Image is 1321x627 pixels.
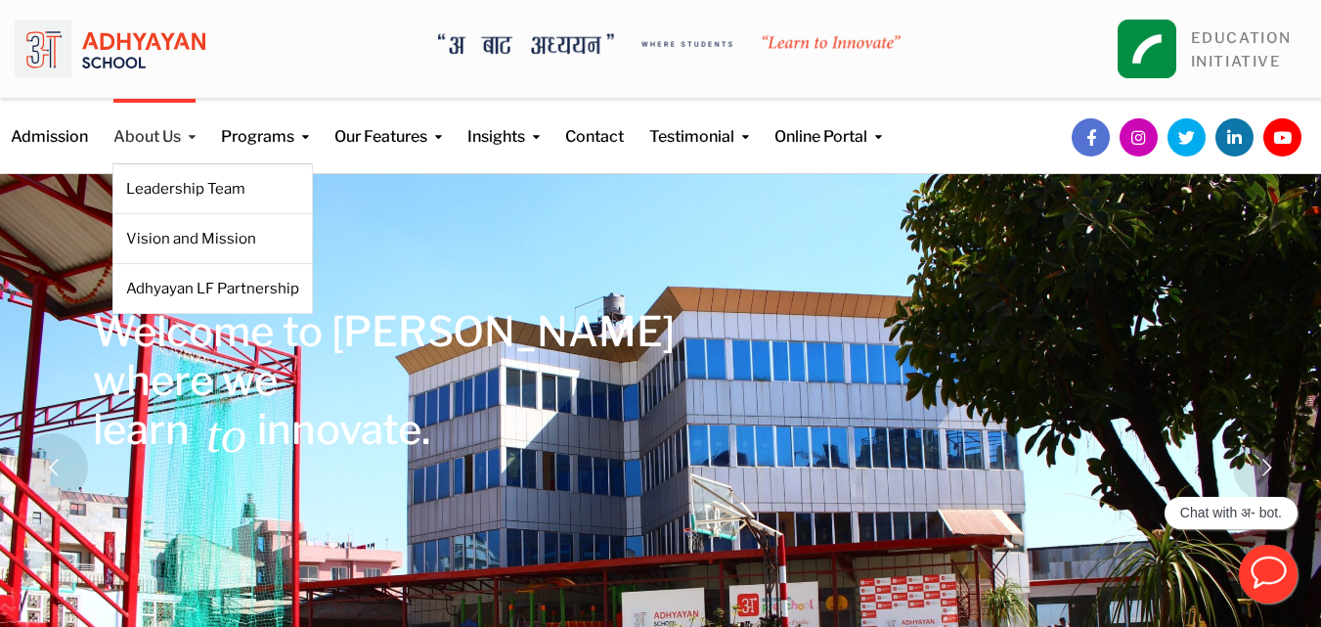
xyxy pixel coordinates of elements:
[257,405,430,454] rs-layer: innovate.
[565,99,624,149] a: Contact
[334,99,442,149] a: Our Features
[113,99,196,149] a: About Us
[126,178,299,200] a: Leadership Team
[1118,20,1176,78] img: square_leapfrog
[221,99,309,149] a: Programs
[438,33,901,55] img: A Bata Adhyayan where students learn to Innovate
[15,15,205,83] img: logo
[774,99,882,149] a: Online Portal
[1191,29,1292,70] a: EDUCATIONINITIATIVE
[11,99,88,149] a: Admission
[1180,505,1282,521] p: Chat with अ- bot.
[649,99,749,149] a: Testimonial
[206,410,246,459] rs-layer: to
[126,228,299,249] a: Vision and Mission
[93,307,675,454] rs-layer: Welcome to [PERSON_NAME] where we learn
[126,278,299,299] a: Adhyayan LF Partnership
[467,99,540,149] a: Insights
